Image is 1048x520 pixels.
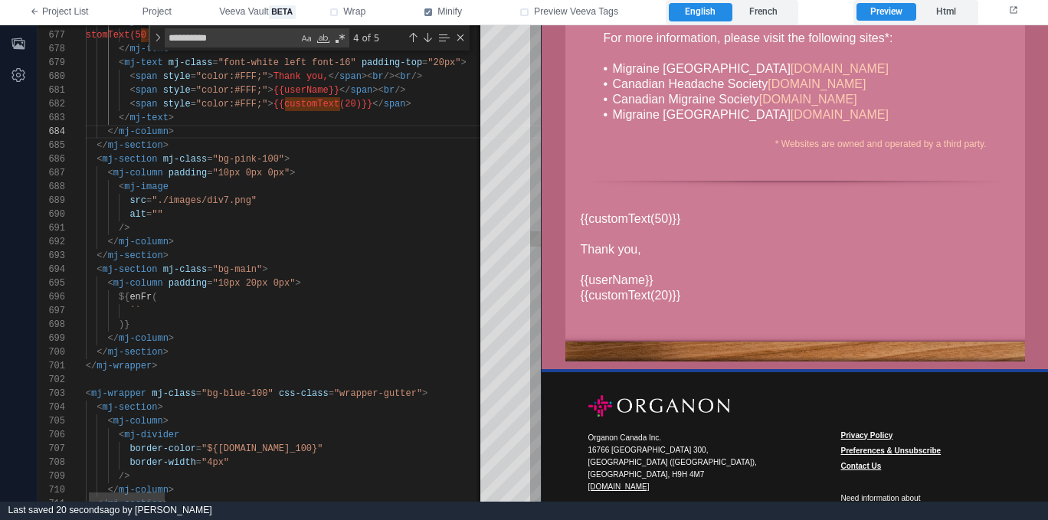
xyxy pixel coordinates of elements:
span: </ [86,361,97,371]
span: < [119,57,124,68]
span: < [97,264,102,275]
div: 696 [38,290,65,304]
span: style [163,71,191,82]
div: 702 [38,373,65,387]
span: </ [372,99,383,110]
span: "bg-pink-100" [212,154,284,165]
span: mj-column [113,168,163,178]
div: 691 [38,221,65,235]
span: src [129,195,146,206]
span: > [267,85,273,96]
span: "10px 0px 0px" [212,168,290,178]
span: = [422,57,427,68]
span: </ [97,140,107,151]
div: 690 [38,208,65,221]
div: 710 [38,483,65,497]
span: /> [119,223,129,234]
div: Toggle Replace [151,25,165,51]
span: mj-class [163,154,208,165]
span: > [163,347,169,358]
span: span [384,99,406,110]
span: < [119,430,124,440]
div: 705 [38,414,65,428]
span: mj-class [163,264,208,275]
span: padding [169,168,207,178]
span: > [169,485,174,495]
span: = [191,71,196,82]
span: "wrapper-gutter" [334,388,422,399]
span: </ [97,250,107,261]
div: Previous Match (⇧Enter) [407,31,419,44]
span: </ [339,85,350,96]
span: Minify [437,5,462,19]
div: 709 [38,469,65,483]
span: > [169,333,174,344]
span: Thank you, [273,71,329,82]
span: > [461,57,467,68]
div: 682 [38,97,65,111]
div: 706 [38,428,65,442]
div: 700 [38,345,65,359]
span: mj-section [102,402,157,413]
span: border-color [129,443,195,454]
span: mj-divider [124,430,179,440]
span: > [422,388,427,399]
span: < [108,416,113,427]
span: = [207,168,212,178]
span: mj-text [124,57,162,68]
span: /> [395,85,405,96]
span: style [163,85,191,96]
div: 699 [38,332,65,345]
span: > [284,154,290,165]
div: 680 [38,70,65,83]
textarea: Find [165,29,298,47]
span: />< [384,71,401,82]
div: Close (Escape) [454,31,467,44]
span: mj-wrapper [97,361,152,371]
span: "font-white left font-16" [218,57,356,68]
span: >< [362,71,372,82]
div: 711 [38,497,65,511]
span: = [196,457,201,468]
span: < [108,278,113,289]
span: = [191,85,196,96]
label: French [732,3,795,21]
div: 708 [38,456,65,469]
span: span [136,71,158,82]
span: "4px" [201,457,229,468]
span: {{customText(50)}} [64,30,163,41]
span: /> [119,471,129,482]
div: 685 [38,139,65,152]
span: </ [119,44,129,54]
span: </ [97,347,107,358]
span: ( [152,292,157,303]
span: span [136,85,158,96]
span: br [400,71,411,82]
span: > [169,113,174,123]
div: 701 [38,359,65,373]
span: )} [119,319,129,330]
span: mj-class [152,388,196,399]
div: 677 [38,28,65,42]
label: English [669,3,732,21]
div: 697 [38,304,65,318]
div: Use Regular Expression (⌥⌘R) [332,31,348,46]
span: mj-wrapper [91,388,146,399]
div: 678 [38,42,65,56]
a: Preferences & Unsubscribe [300,421,400,430]
span: alt [129,209,146,220]
span: br [384,85,395,96]
span: span [351,85,373,96]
